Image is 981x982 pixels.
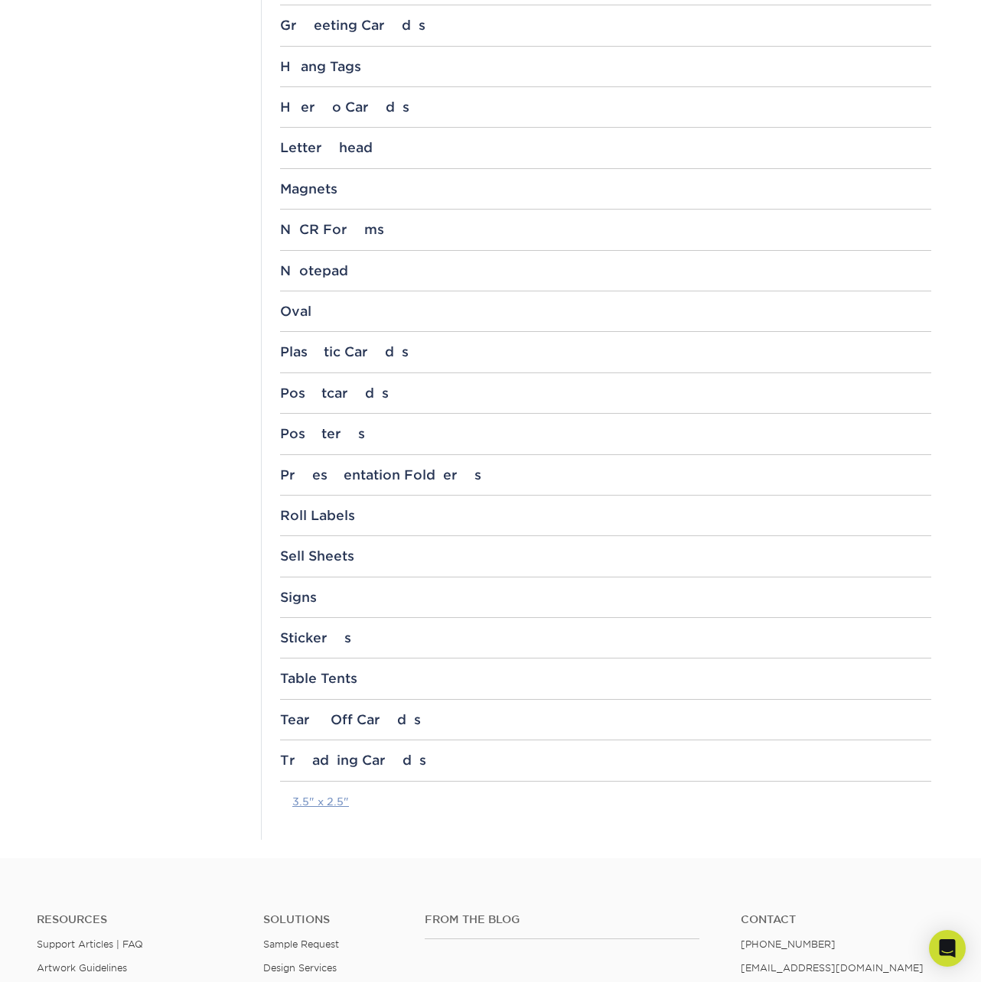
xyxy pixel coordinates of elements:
[280,426,931,441] div: Posters
[741,962,924,974] a: [EMAIL_ADDRESS][DOMAIN_NAME]
[280,712,931,727] div: Tear Off Cards
[741,938,836,950] a: [PHONE_NUMBER]
[263,938,339,950] a: Sample Request
[4,935,130,977] iframe: Google Customer Reviews
[280,590,931,605] div: Signs
[263,962,337,974] a: Design Services
[280,753,931,768] div: Trading Cards
[280,99,931,115] div: Hero Cards
[280,467,931,483] div: Presentation Folders
[741,913,944,926] a: Contact
[280,630,931,645] div: Stickers
[929,930,966,967] div: Open Intercom Messenger
[280,18,931,33] div: Greeting Cards
[280,140,931,155] div: Letterhead
[292,795,349,808] a: 3.5" x 2.5"
[425,913,700,926] h4: From the Blog
[280,508,931,523] div: Roll Labels
[280,222,931,237] div: NCR Forms
[280,671,931,686] div: Table Tents
[280,181,931,197] div: Magnets
[280,344,931,359] div: Plastic Cards
[37,913,240,926] h4: Resources
[280,385,931,401] div: Postcards
[280,548,931,564] div: Sell Sheets
[280,59,931,74] div: Hang Tags
[280,263,931,278] div: Notepad
[280,304,931,319] div: Oval
[263,913,402,926] h4: Solutions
